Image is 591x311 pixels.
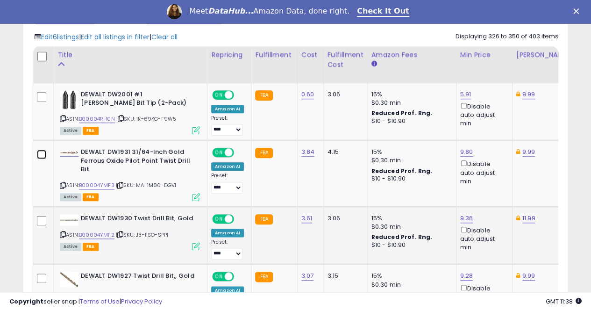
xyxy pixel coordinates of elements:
[211,239,244,260] div: Preset:
[233,91,248,99] span: OFF
[371,109,433,117] b: Reduced Prof. Rng.
[35,32,178,42] div: | |
[116,231,168,239] span: | SKU: J3-I1SO-SPP1
[460,147,473,157] a: 9.80
[522,271,535,281] a: 9.99
[9,297,43,306] strong: Copyright
[79,181,114,189] a: B00004YMF3
[371,223,449,231] div: $0.30 min
[60,214,200,250] div: ASIN:
[516,50,572,60] div: [PERSON_NAME]
[357,7,409,17] a: Check It Out
[79,115,115,123] a: B00004RH0N
[60,127,81,135] span: All listings currently available for purchase on Amazon
[301,271,314,281] a: 3.07
[546,297,582,306] span: 2025-10-14 11:38 GMT
[213,273,225,281] span: ON
[211,50,247,60] div: Repricing
[328,50,363,70] div: Fulfillment Cost
[371,60,377,68] small: Amazon Fees.
[460,214,473,223] a: 9.36
[573,8,583,14] div: Close
[211,162,244,171] div: Amazon AI
[81,90,194,110] b: DEWALT DW2001 #1 [PERSON_NAME] Bit Tip (2-Pack)
[301,50,320,60] div: Cost
[233,149,248,157] span: OFF
[80,297,120,306] a: Terms of Use
[81,214,194,225] b: DEWALT DW1930 Twist Drill Bit, Gold
[211,173,244,194] div: Preset:
[60,148,200,200] div: ASIN:
[9,297,162,306] div: seller snap | |
[301,214,313,223] a: 3.61
[60,90,78,109] img: 41jCeb9Sl0S._SL40_.jpg
[81,272,194,283] b: DEWALT DW1927 Twist Drill Bit,, Gold
[522,90,535,99] a: 9.99
[460,225,505,252] div: Disable auto adjust min
[301,90,314,99] a: 0.60
[81,32,150,42] span: Edit all listings in filter
[371,272,449,280] div: 15%
[83,243,99,251] span: FBA
[460,159,505,186] div: Disable auto adjust min
[371,99,449,107] div: $0.30 min
[83,193,99,201] span: FBA
[460,90,471,99] a: 5.91
[522,147,535,157] a: 9.99
[211,229,244,237] div: Amazon AI
[371,50,452,60] div: Amazon Fees
[233,273,248,281] span: OFF
[371,233,433,241] b: Reduced Prof. Rng.
[255,214,272,224] small: FBA
[328,90,360,99] div: 3.06
[60,193,81,201] span: All listings currently available for purchase on Amazon
[116,181,176,189] span: | SKU: MA-1M86-DGV1
[60,272,78,287] img: 21+0+w6jg2L._SL40_.jpg
[371,281,449,289] div: $0.30 min
[328,272,360,280] div: 3.15
[213,215,225,223] span: ON
[233,215,248,223] span: OFF
[255,90,272,101] small: FBA
[60,243,81,251] span: All listings currently available for purchase on Amazon
[460,283,505,310] div: Disable auto adjust min
[371,148,449,156] div: 15%
[189,7,349,16] div: Meet Amazon Data, done right.
[255,148,272,158] small: FBA
[211,105,244,113] div: Amazon AI
[301,147,315,157] a: 3.84
[328,148,360,156] div: 4.15
[371,167,433,175] b: Reduced Prof. Rng.
[371,156,449,165] div: $0.30 min
[167,4,182,19] img: Profile image for Georgie
[460,50,508,60] div: Min Price
[208,7,253,15] i: DataHub...
[41,32,79,42] span: Edit 6 listings
[81,148,194,176] b: DEWALT DW1931 31/64-Inch Gold Ferrous Oxide Pilot Point Twist Drill Bit
[255,50,293,60] div: Fulfillment
[371,117,449,125] div: $10 - $10.90
[456,32,558,41] div: Displaying 326 to 350 of 403 items
[60,151,78,154] img: 213P2ienxSL._SL40_.jpg
[255,272,272,282] small: FBA
[371,175,449,183] div: $10 - $10.90
[60,90,200,134] div: ASIN:
[151,32,178,42] span: Clear all
[83,127,99,135] span: FBA
[371,241,449,249] div: $10 - $10.90
[460,101,505,128] div: Disable auto adjust min
[213,91,225,99] span: ON
[522,214,535,223] a: 11.99
[57,50,203,60] div: Title
[79,231,114,239] a: B00004YMF2
[371,214,449,223] div: 15%
[328,214,360,223] div: 3.06
[371,90,449,99] div: 15%
[121,297,162,306] a: Privacy Policy
[211,115,244,136] div: Preset:
[213,149,225,157] span: ON
[60,214,78,226] img: 21tQwDDaGbL._SL40_.jpg
[116,115,176,123] span: | SKU: 1K-69KG-F9W5
[460,271,473,281] a: 9.28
